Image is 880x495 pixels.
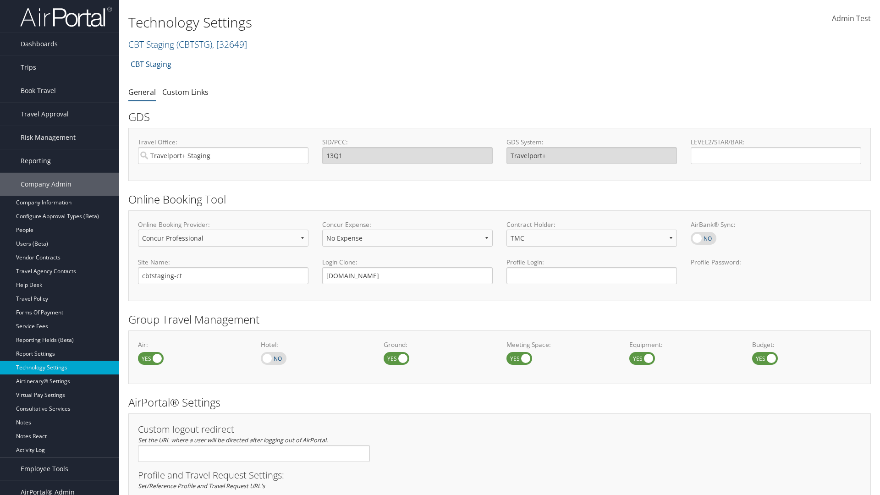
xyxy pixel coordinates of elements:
span: Risk Management [21,126,76,149]
a: General [128,87,156,97]
label: Hotel: [261,340,370,349]
label: Equipment: [629,340,738,349]
label: Ground: [384,340,493,349]
label: LEVEL2/STAR/BAR: [691,137,861,147]
label: AirBank® Sync: [691,220,861,229]
span: Book Travel [21,79,56,102]
span: Trips [21,56,36,79]
h2: Group Travel Management [128,312,871,327]
span: Admin Test [832,13,871,23]
span: Reporting [21,149,51,172]
em: Set/Reference Profile and Travel Request URL's [138,482,265,490]
label: Profile Password: [691,258,861,284]
h2: GDS [128,109,864,125]
span: , [ 32649 ] [212,38,247,50]
label: Meeting Space: [506,340,616,349]
span: Dashboards [21,33,58,55]
em: Set the URL where a user will be directed after logging out of AirPortal. [138,436,328,444]
label: Air: [138,340,247,349]
label: GDS System: [506,137,677,147]
label: Online Booking Provider: [138,220,308,229]
h3: Profile and Travel Request Settings: [138,471,861,480]
span: Employee Tools [21,457,68,480]
label: Concur Expense: [322,220,493,229]
a: CBT Staging [131,55,171,73]
span: Travel Approval [21,103,69,126]
a: Custom Links [162,87,209,97]
label: Travel Office: [138,137,308,147]
h1: Technology Settings [128,13,623,32]
h2: Online Booking Tool [128,192,871,207]
a: Admin Test [832,5,871,33]
a: CBT Staging [128,38,247,50]
label: AirBank® Sync [691,232,716,245]
img: airportal-logo.png [20,6,112,27]
span: ( CBTSTG ) [176,38,212,50]
h2: AirPortal® Settings [128,395,871,410]
h3: Custom logout redirect [138,425,370,434]
label: Contract Holder: [506,220,677,229]
label: SID/PCC: [322,137,493,147]
label: Profile Login: [506,258,677,284]
label: Site Name: [138,258,308,267]
input: Profile Login: [506,267,677,284]
label: Login Clone: [322,258,493,267]
label: Budget: [752,340,861,349]
span: Company Admin [21,173,71,196]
